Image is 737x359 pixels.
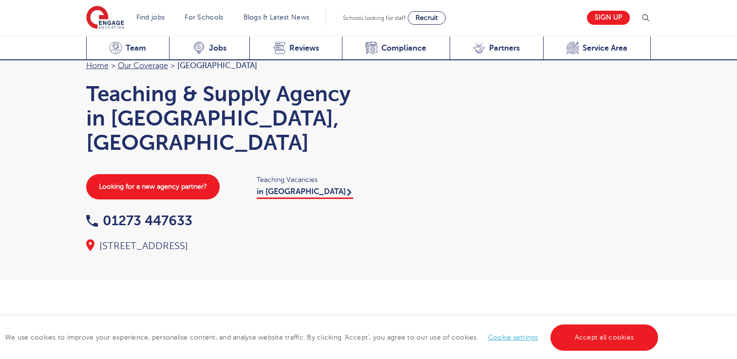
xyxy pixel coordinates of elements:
[185,14,223,21] a: For Schools
[257,174,359,185] span: Teaching Vacancies
[587,11,630,25] a: Sign up
[86,61,109,70] a: Home
[86,213,192,228] a: 01273 447633
[450,36,543,60] a: Partners
[86,239,359,253] div: [STREET_ADDRESS]
[177,61,257,70] span: [GEOGRAPHIC_DATA]
[118,61,168,70] a: Our coverage
[408,11,446,25] a: Recruit
[136,14,165,21] a: Find jobs
[488,334,538,341] a: Cookie settings
[86,59,359,72] nav: breadcrumb
[86,6,124,30] img: Engage Education
[550,324,659,351] a: Accept all cookies
[543,36,651,60] a: Service Area
[289,43,319,53] span: Reviews
[209,43,227,53] span: Jobs
[5,334,661,341] span: We use cookies to improve your experience, personalise content, and analyse website traffic. By c...
[343,15,406,21] span: Schools looking for staff
[342,36,450,60] a: Compliance
[257,187,353,199] a: in [GEOGRAPHIC_DATA]
[169,36,249,60] a: Jobs
[86,174,220,199] a: Looking for a new agency partner?
[126,43,146,53] span: Team
[583,43,627,53] span: Service Area
[86,36,170,60] a: Team
[249,36,342,60] a: Reviews
[170,61,175,70] span: >
[244,14,310,21] a: Blogs & Latest News
[111,61,115,70] span: >
[381,43,426,53] span: Compliance
[489,43,520,53] span: Partners
[416,14,438,21] span: Recruit
[86,82,359,155] h1: Teaching & Supply Agency in [GEOGRAPHIC_DATA], [GEOGRAPHIC_DATA]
